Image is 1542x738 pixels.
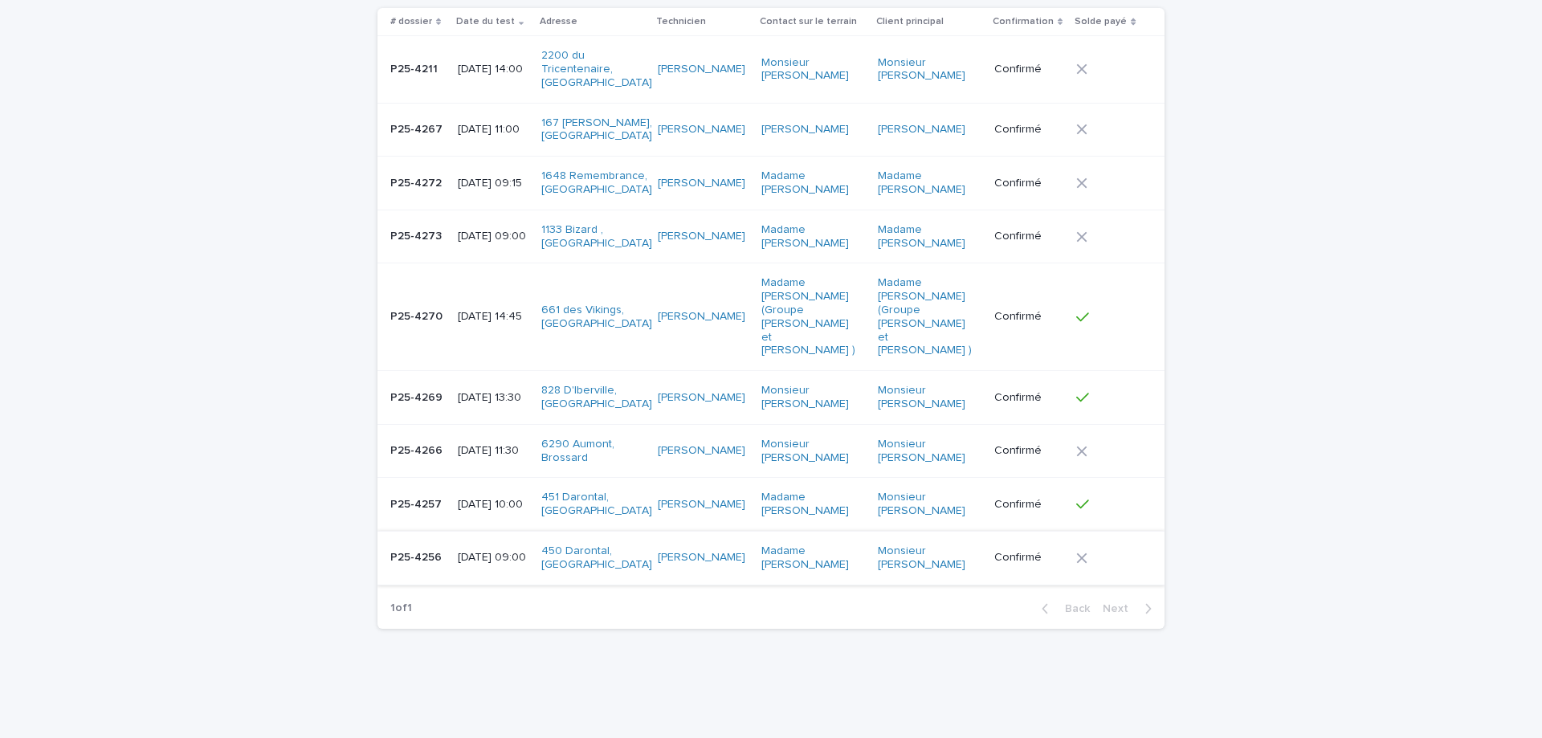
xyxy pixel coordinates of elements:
[377,263,1165,371] tr: P25-4270P25-4270 [DATE] 14:45661 des Vikings, [GEOGRAPHIC_DATA] [PERSON_NAME] Madame [PERSON_NAME...
[377,157,1165,210] tr: P25-4272P25-4272 [DATE] 09:151648 Remembrance, [GEOGRAPHIC_DATA] [PERSON_NAME] Madame [PERSON_NAM...
[458,444,528,458] p: [DATE] 11:30
[377,103,1165,157] tr: P25-4267P25-4267 [DATE] 11:00167 [PERSON_NAME], [GEOGRAPHIC_DATA] [PERSON_NAME] [PERSON_NAME] [PE...
[994,310,1063,324] p: Confirmé
[994,444,1063,458] p: Confirmé
[1029,601,1096,616] button: Back
[390,173,445,190] p: P25-4272
[541,169,652,197] a: 1648 Remembrance, [GEOGRAPHIC_DATA]
[1075,13,1127,31] p: Solde payé
[456,13,515,31] p: Date du test
[658,63,745,76] a: [PERSON_NAME]
[541,49,652,89] a: 2200 du Tricentenaire, [GEOGRAPHIC_DATA]
[377,531,1165,585] tr: P25-4256P25-4256 [DATE] 09:00450 Darontal, [GEOGRAPHIC_DATA] [PERSON_NAME] Madame [PERSON_NAME] M...
[878,276,978,357] a: Madame [PERSON_NAME] (Groupe [PERSON_NAME] et [PERSON_NAME] )
[761,384,862,411] a: Monsieur [PERSON_NAME]
[658,177,745,190] a: [PERSON_NAME]
[377,371,1165,425] tr: P25-4269P25-4269 [DATE] 13:30828 D'Iberville, [GEOGRAPHIC_DATA] [PERSON_NAME] Monsieur [PERSON_NA...
[540,13,577,31] p: Adresse
[541,491,652,518] a: 451 Darontal, [GEOGRAPHIC_DATA]
[994,498,1063,512] p: Confirmé
[458,498,528,512] p: [DATE] 10:00
[994,123,1063,137] p: Confirmé
[458,63,528,76] p: [DATE] 14:00
[1055,603,1090,614] span: Back
[658,230,745,243] a: [PERSON_NAME]
[377,589,425,628] p: 1 of 1
[541,304,652,331] a: 661 des Vikings, [GEOGRAPHIC_DATA]
[377,478,1165,532] tr: P25-4257P25-4257 [DATE] 10:00451 Darontal, [GEOGRAPHIC_DATA] [PERSON_NAME] Madame [PERSON_NAME] M...
[390,388,446,405] p: P25-4269
[541,384,652,411] a: 828 D'Iberville, [GEOGRAPHIC_DATA]
[993,13,1054,31] p: Confirmation
[761,438,862,465] a: Monsieur [PERSON_NAME]
[761,123,849,137] a: [PERSON_NAME]
[761,169,862,197] a: Madame [PERSON_NAME]
[878,544,978,572] a: Monsieur [PERSON_NAME]
[994,551,1063,565] p: Confirmé
[761,56,862,84] a: Monsieur [PERSON_NAME]
[878,384,978,411] a: Monsieur [PERSON_NAME]
[390,59,441,76] p: P25-4211
[390,495,445,512] p: P25-4257
[390,120,446,137] p: P25-4267
[878,123,965,137] a: [PERSON_NAME]
[878,56,978,84] a: Monsieur [PERSON_NAME]
[390,441,446,458] p: P25-4266
[1096,601,1165,616] button: Next
[878,491,978,518] a: Monsieur [PERSON_NAME]
[390,226,445,243] p: P25-4273
[994,230,1063,243] p: Confirmé
[761,276,862,357] a: Madame [PERSON_NAME] (Groupe [PERSON_NAME] et [PERSON_NAME] )
[541,438,642,465] a: 6290 Aumont, Brossard
[390,307,446,324] p: P25-4270
[658,310,745,324] a: [PERSON_NAME]
[761,544,862,572] a: Madame [PERSON_NAME]
[876,13,944,31] p: Client principal
[658,551,745,565] a: [PERSON_NAME]
[377,210,1165,263] tr: P25-4273P25-4273 [DATE] 09:001133 Bizard , [GEOGRAPHIC_DATA] [PERSON_NAME] Madame [PERSON_NAME] M...
[541,544,652,572] a: 450 Darontal, [GEOGRAPHIC_DATA]
[760,13,857,31] p: Contact sur le terrain
[377,424,1165,478] tr: P25-4266P25-4266 [DATE] 11:306290 Aumont, Brossard [PERSON_NAME] Monsieur [PERSON_NAME] Monsieur ...
[458,177,528,190] p: [DATE] 09:15
[541,116,652,144] a: 167 [PERSON_NAME], [GEOGRAPHIC_DATA]
[390,13,432,31] p: # dossier
[658,123,745,137] a: [PERSON_NAME]
[761,491,862,518] a: Madame [PERSON_NAME]
[390,548,445,565] p: P25-4256
[878,223,978,251] a: Madame [PERSON_NAME]
[878,169,978,197] a: Madame [PERSON_NAME]
[458,230,528,243] p: [DATE] 09:00
[541,223,652,251] a: 1133 Bizard , [GEOGRAPHIC_DATA]
[458,391,528,405] p: [DATE] 13:30
[994,177,1063,190] p: Confirmé
[377,36,1165,103] tr: P25-4211P25-4211 [DATE] 14:002200 du Tricentenaire, [GEOGRAPHIC_DATA] [PERSON_NAME] Monsieur [PER...
[658,498,745,512] a: [PERSON_NAME]
[658,391,745,405] a: [PERSON_NAME]
[1103,603,1138,614] span: Next
[994,63,1063,76] p: Confirmé
[658,444,745,458] a: [PERSON_NAME]
[656,13,706,31] p: Technicien
[458,123,528,137] p: [DATE] 11:00
[994,391,1063,405] p: Confirmé
[761,223,862,251] a: Madame [PERSON_NAME]
[458,310,528,324] p: [DATE] 14:45
[458,551,528,565] p: [DATE] 09:00
[878,438,978,465] a: Monsieur [PERSON_NAME]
